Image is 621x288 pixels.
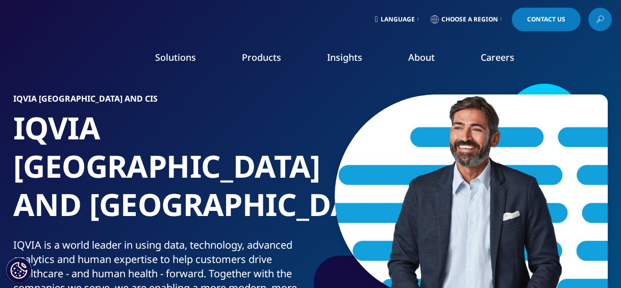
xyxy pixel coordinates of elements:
[327,51,362,63] a: Insights
[441,15,498,23] span: Choose a Region
[381,15,415,23] span: Language
[13,94,307,109] h6: IQVIA [GEOGRAPHIC_DATA] and CIS
[408,51,435,63] a: About
[481,51,514,63] a: Careers
[6,257,32,283] button: Настройки файлов cookie
[512,8,581,31] a: Contact Us
[242,51,281,63] a: Products
[155,51,196,63] a: Solutions
[13,109,307,238] h1: IQVIA [GEOGRAPHIC_DATA] AND [GEOGRAPHIC_DATA]
[527,16,565,22] span: Contact Us
[95,36,612,84] nav: Primary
